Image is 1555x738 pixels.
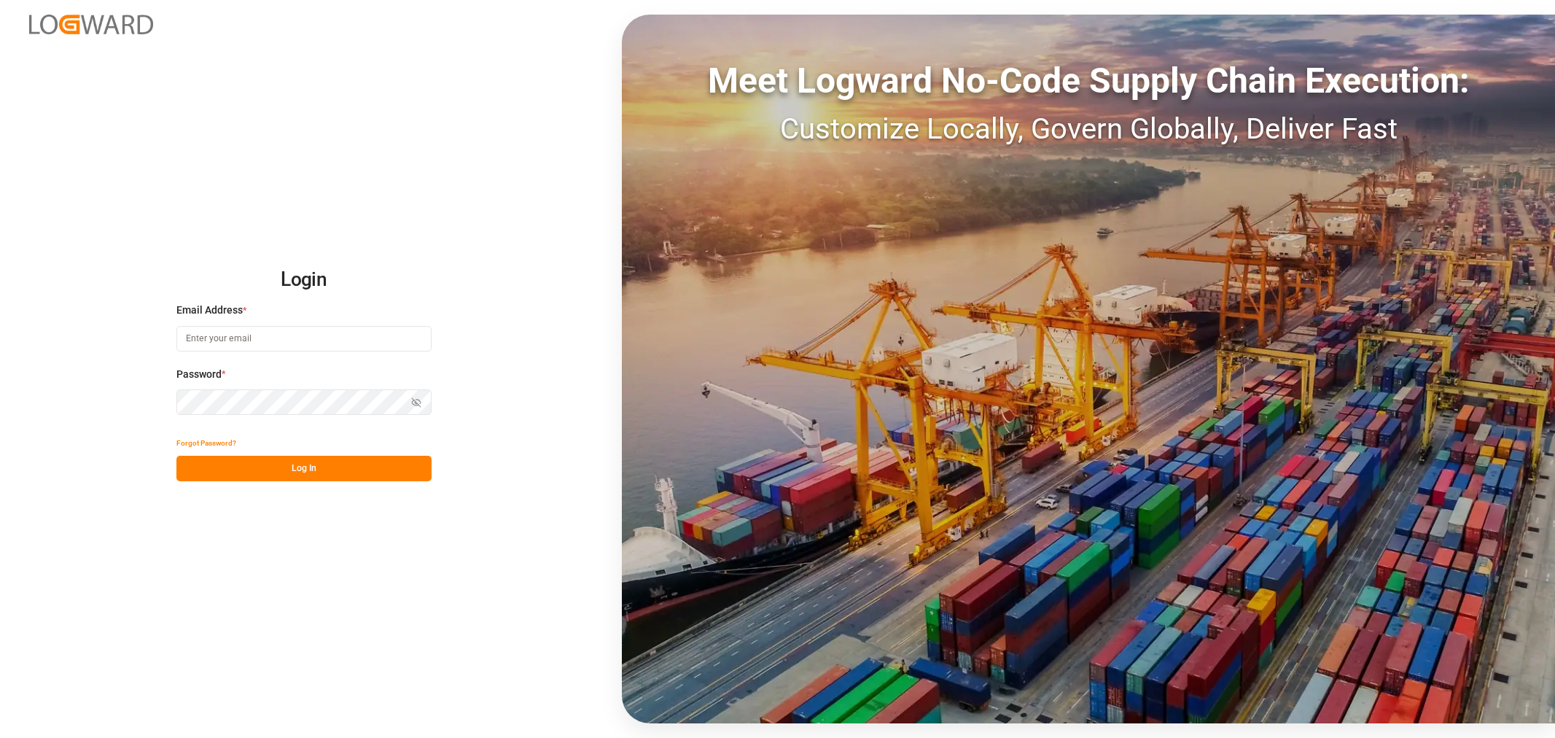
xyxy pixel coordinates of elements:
[176,456,432,481] button: Log In
[176,257,432,303] h2: Login
[176,326,432,351] input: Enter your email
[29,15,153,34] img: Logward_new_orange.png
[622,107,1555,151] div: Customize Locally, Govern Globally, Deliver Fast
[176,303,243,318] span: Email Address
[176,430,236,456] button: Forgot Password?
[176,367,222,382] span: Password
[622,55,1555,107] div: Meet Logward No-Code Supply Chain Execution:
